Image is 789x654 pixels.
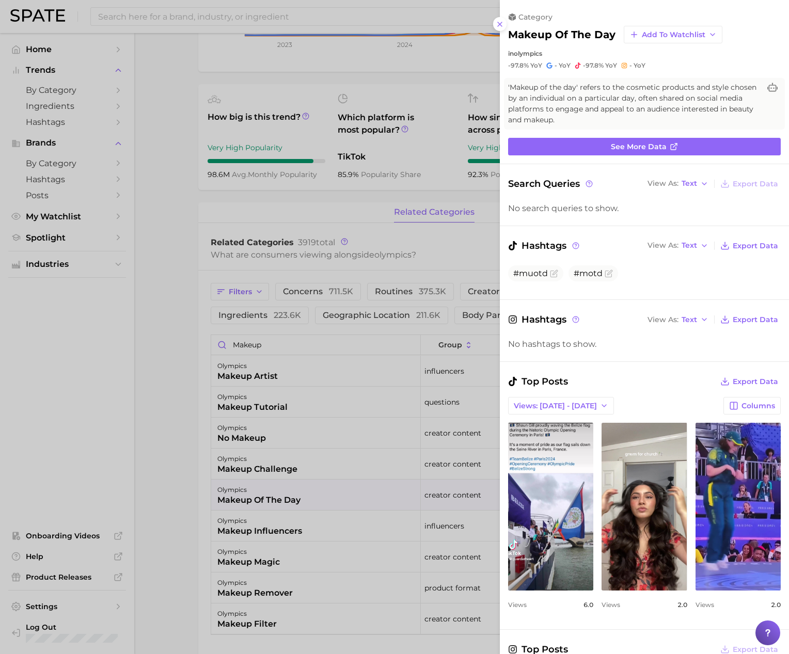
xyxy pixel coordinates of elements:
button: Export Data [718,238,781,253]
span: #muotd [513,268,548,278]
button: View AsText [645,177,711,190]
span: 2.0 [771,601,781,609]
span: YoY [634,61,645,70]
button: Flag as miscategorized or irrelevant [605,269,613,278]
span: Export Data [733,645,778,654]
span: 'Makeup of the day' refers to the cosmetic products and style chosen by an individual on a partic... [508,82,760,125]
button: View AsText [645,313,711,326]
span: Top Posts [508,374,568,389]
span: Views [602,601,620,609]
span: Views [508,601,527,609]
span: olympics [514,50,542,57]
span: category [518,12,553,22]
span: Columns [741,402,775,410]
span: Text [682,317,697,323]
button: Export Data [718,177,781,191]
span: - [555,61,557,69]
span: YoY [530,61,542,70]
a: See more data [508,138,781,155]
button: Flag as miscategorized or irrelevant [550,269,558,278]
span: 2.0 [677,601,687,609]
span: View As [648,243,678,248]
span: - [629,61,632,69]
span: Views: [DATE] - [DATE] [514,402,597,410]
div: No hashtags to show. [508,339,781,349]
span: Export Data [733,242,778,250]
button: Columns [723,397,781,414]
span: 6.0 [583,601,593,609]
span: Hashtags [508,238,581,253]
button: Export Data [718,312,781,327]
span: Add to Watchlist [642,30,705,39]
button: Views: [DATE] - [DATE] [508,397,614,414]
span: YoY [605,61,617,70]
span: Search Queries [508,177,594,191]
span: YoY [559,61,571,70]
span: #motd [574,268,603,278]
button: Export Data [718,374,781,389]
span: Text [682,243,697,248]
span: Export Data [733,315,778,324]
h2: makeup of the day [508,28,616,41]
span: Export Data [733,377,778,386]
div: No search queries to show. [508,203,781,213]
span: Hashtags [508,312,581,327]
span: Text [682,181,697,186]
span: Views [696,601,714,609]
button: Add to Watchlist [624,26,722,43]
span: -97.8% [508,61,529,69]
span: See more data [611,142,667,151]
span: View As [648,181,678,186]
div: in [508,50,781,57]
span: Export Data [733,180,778,188]
span: View As [648,317,678,323]
span: -97.8% [583,61,604,69]
button: View AsText [645,239,711,252]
